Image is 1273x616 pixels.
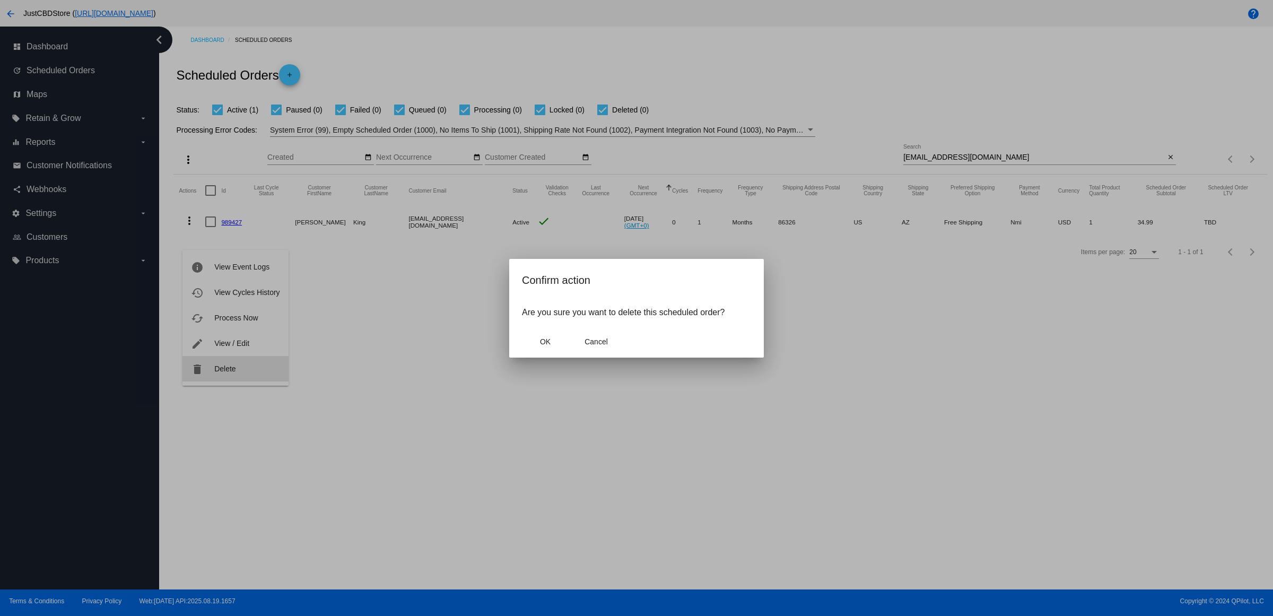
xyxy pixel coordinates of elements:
[522,272,751,289] h2: Confirm action
[585,337,608,346] span: Cancel
[540,337,551,346] span: OK
[573,332,620,351] button: Close dialog
[522,308,751,317] p: Are you sure you want to delete this scheduled order?
[522,332,569,351] button: Close dialog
